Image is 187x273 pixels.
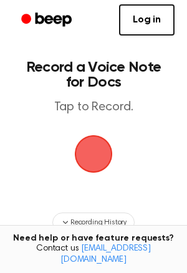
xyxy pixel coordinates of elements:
img: Beep Logo [75,135,112,173]
h1: Record a Voice Note for Docs [22,60,165,90]
p: Tap to Record. [22,100,165,115]
a: Beep [12,8,83,32]
a: [EMAIL_ADDRESS][DOMAIN_NAME] [60,244,151,264]
button: Recording History [52,213,135,232]
a: Log in [119,4,175,36]
span: Recording History [70,217,127,228]
span: Contact us [7,244,180,266]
